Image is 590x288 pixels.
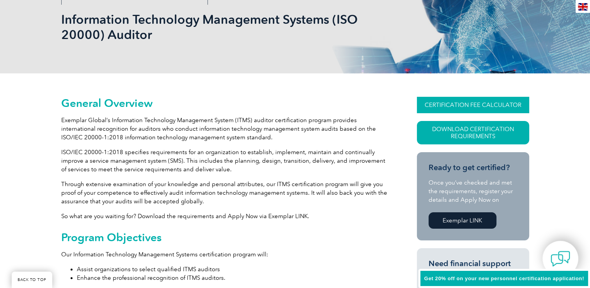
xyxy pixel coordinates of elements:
[61,148,389,174] p: ISO/IEC 20000-1:2018 specifies requirements for an organization to establish, implement, maintain...
[61,116,389,142] p: Exemplar Global’s Information Technology Management System (ITMS) auditor certification program p...
[417,121,529,144] a: Download Certification Requirements
[61,250,389,259] p: Our Information Technology Management Systems certification program will:
[61,180,389,206] p: Through extensive examination of your knowledge and personal attributes, our ITMS certification p...
[429,212,496,229] a: Exemplar LINK
[77,265,389,274] li: Assist organizations to select qualified ITMS auditors
[578,3,588,11] img: en
[61,97,389,109] h2: General Overview
[429,178,517,204] p: Once you’ve checked and met the requirements, register your details and Apply Now on
[61,12,361,42] h1: Information Technology Management Systems (ISO 20000) Auditor
[77,274,389,282] li: Enhance the professional recognition of ITMS auditors.
[61,231,389,244] h2: Program Objectives
[424,276,584,281] span: Get 20% off on your new personnel certification application!
[12,272,52,288] a: BACK TO TOP
[551,249,570,268] img: contact-chat.png
[417,97,529,113] a: CERTIFICATION FEE CALCULATOR
[429,259,517,278] h3: Need financial support from your employer?
[429,163,517,172] h3: Ready to get certified?
[61,212,389,220] p: So what are you waiting for? Download the requirements and Apply Now via Exemplar LINK.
